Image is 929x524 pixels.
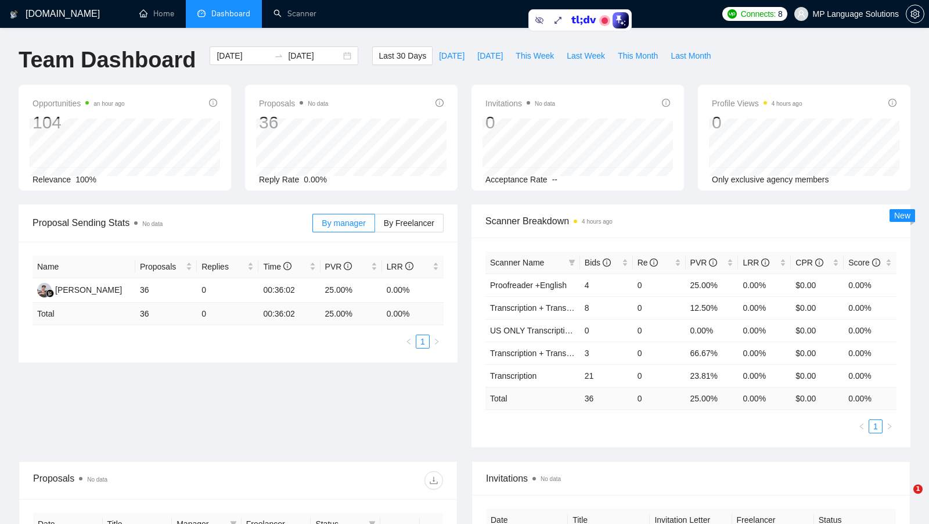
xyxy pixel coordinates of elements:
[274,51,283,60] span: swap-right
[75,175,96,184] span: 100%
[633,364,686,387] td: 0
[321,278,382,303] td: 25.00%
[135,256,197,278] th: Proposals
[662,99,670,107] span: info-circle
[33,112,125,134] div: 104
[93,101,124,107] time: an hour ago
[485,387,580,410] td: Total
[416,335,429,348] a: 1
[402,335,416,349] button: left
[33,303,135,325] td: Total
[791,364,844,387] td: $0.00
[430,335,444,349] button: right
[795,258,823,267] span: CPR
[906,9,924,19] a: setting
[686,387,739,410] td: 25.00 %
[633,387,686,410] td: 0
[321,303,382,325] td: 25.00 %
[435,99,444,107] span: info-circle
[855,419,869,433] li: Previous Page
[490,281,567,290] a: Proofreader +English
[728,9,737,19] img: upwork-logo.png
[33,175,71,184] span: Relevance
[883,419,896,433] button: right
[379,49,426,62] span: Last 30 Days
[686,319,739,342] td: 0.00%
[603,259,611,267] span: info-circle
[566,254,578,271] span: filter
[791,296,844,319] td: $0.00
[580,364,633,387] td: 21
[490,303,668,313] a: Transcription + Translate + Spanish + AI template
[738,342,791,364] td: 0.00%
[197,278,258,303] td: 0
[582,218,613,225] time: 4 hours ago
[709,259,717,267] span: info-circle
[283,262,291,270] span: info-circle
[430,335,444,349] li: Next Page
[844,319,896,342] td: 0.00%
[509,46,560,65] button: This Week
[738,296,791,319] td: 0.00%
[382,278,444,303] td: 0.00%
[325,262,352,271] span: PVR
[37,285,122,294] a: RF[PERSON_NAME]
[387,262,413,271] span: LRR
[274,51,283,60] span: to
[633,296,686,319] td: 0
[425,476,442,485] span: download
[844,387,896,410] td: 0.00 %
[848,258,880,267] span: Score
[883,419,896,433] li: Next Page
[485,214,896,228] span: Scanner Breakdown
[433,338,440,345] span: right
[611,46,664,65] button: This Month
[690,258,718,267] span: PVR
[477,49,503,62] span: [DATE]
[273,9,316,19] a: searchScanner
[485,112,555,134] div: 0
[580,342,633,364] td: 3
[580,319,633,342] td: 0
[686,364,739,387] td: 23.81%
[541,476,561,482] span: No data
[797,10,805,18] span: user
[259,175,299,184] span: Reply Rate
[33,256,135,278] th: Name
[552,175,557,184] span: --
[263,262,291,271] span: Time
[259,96,328,110] span: Proposals
[890,484,917,512] iframe: Intercom live chat
[686,274,739,296] td: 25.00%
[135,278,197,303] td: 36
[872,259,880,267] span: info-circle
[633,319,686,342] td: 0
[139,9,174,19] a: homeHome
[844,342,896,364] td: 0.00%
[633,274,686,296] td: 0
[844,364,896,387] td: 0.00%
[372,46,433,65] button: Last 30 Days
[633,342,686,364] td: 0
[433,46,471,65] button: [DATE]
[258,303,320,325] td: 00:36:02
[197,256,258,278] th: Replies
[568,259,575,266] span: filter
[858,423,865,430] span: left
[288,49,341,62] input: End date
[258,278,320,303] td: 00:36:02
[791,274,844,296] td: $0.00
[308,101,328,107] span: No data
[197,9,206,17] span: dashboard
[382,303,444,325] td: 0.00 %
[671,49,711,62] span: Last Month
[516,49,554,62] span: This Week
[686,342,739,364] td: 66.67%
[761,259,769,267] span: info-circle
[738,387,791,410] td: 0.00 %
[490,349,672,358] a: Transcription + Translate + Mandarin + AI template
[490,326,705,335] a: US ONLY Transcription + Translate + Spanish + AI template
[778,8,783,20] span: 8
[560,46,611,65] button: Last Week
